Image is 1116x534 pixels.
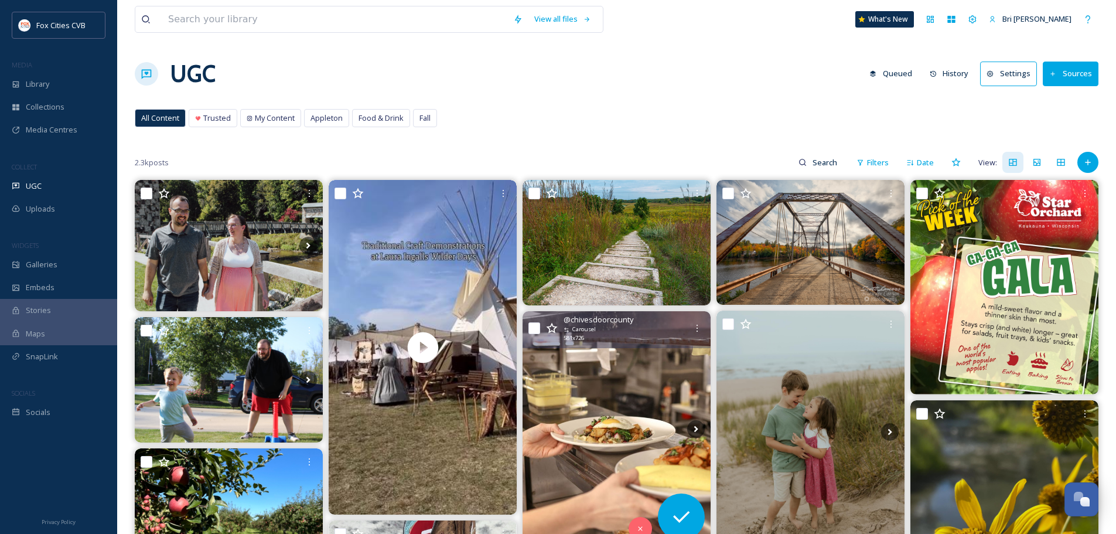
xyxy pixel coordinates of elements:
[716,180,905,305] img: 510 in Fall. So glad I was introduced to the Old 510 bridge near Marquette Michigan a few year ag...
[917,157,934,168] span: Date
[855,11,914,28] a: What's New
[564,314,633,325] span: @ chivesdoorcounty
[924,62,981,85] a: History
[980,62,1037,86] button: Settings
[19,19,30,31] img: images.png
[978,157,997,168] span: View:
[170,56,216,91] a: UGC
[26,351,58,362] span: SnapLink
[419,113,431,124] span: Fall
[910,180,1098,394] img: 🏈No Packer Game? No problem! Come make your Sunday a Fun-Day at the orchard! 🍂 We have several va...
[329,180,517,515] video: The Traditional Crafts area at this weekend’s Laura Ingalls Wilder Days felt like stepping straig...
[26,282,54,293] span: Embeds
[12,241,39,250] span: WIDGETS
[26,305,51,316] span: Stories
[1064,482,1098,516] button: Open Chat
[135,180,323,311] img: An honor to be entrusted with documenting such a special time 💛 #canonphotography #maternityphoto...
[141,113,179,124] span: All Content
[42,518,76,526] span: Privacy Policy
[26,407,50,418] span: Socials
[528,8,597,30] a: View all files
[203,113,231,124] span: Trusted
[162,6,507,32] input: Search your library
[26,203,55,215] span: Uploads
[26,124,77,135] span: Media Centres
[12,162,37,171] span: COLLECT
[26,328,45,339] span: Maps
[26,101,64,113] span: Collections
[255,113,295,124] span: My Content
[135,317,323,443] img: Grateful for grandparents who watch the babies so Mom and Dad can play with big brother ❤️ #canon...
[12,389,35,397] span: SOCIALS
[26,79,49,90] span: Library
[564,334,584,342] span: 581 x 726
[980,62,1043,86] a: Settings
[1043,62,1098,86] button: Sources
[310,113,343,124] span: Appleton
[329,180,517,515] img: thumbnail
[983,8,1077,30] a: Bri [PERSON_NAME]
[135,157,169,168] span: 2.3k posts
[864,62,918,85] button: Queued
[359,113,404,124] span: Food & Drink
[523,180,711,305] img: I'm a big fan of this part of the conservancy. These steps always make for a decent photo. Everyt...
[924,62,975,85] button: History
[867,157,889,168] span: Filters
[26,259,57,270] span: Galleries
[12,60,32,69] span: MEDIA
[1002,13,1071,24] span: Bri [PERSON_NAME]
[807,151,845,174] input: Search
[42,514,76,528] a: Privacy Policy
[26,181,42,192] span: UGC
[864,62,924,85] a: Queued
[36,20,86,30] span: Fox Cities CVB
[572,325,596,334] span: Carousel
